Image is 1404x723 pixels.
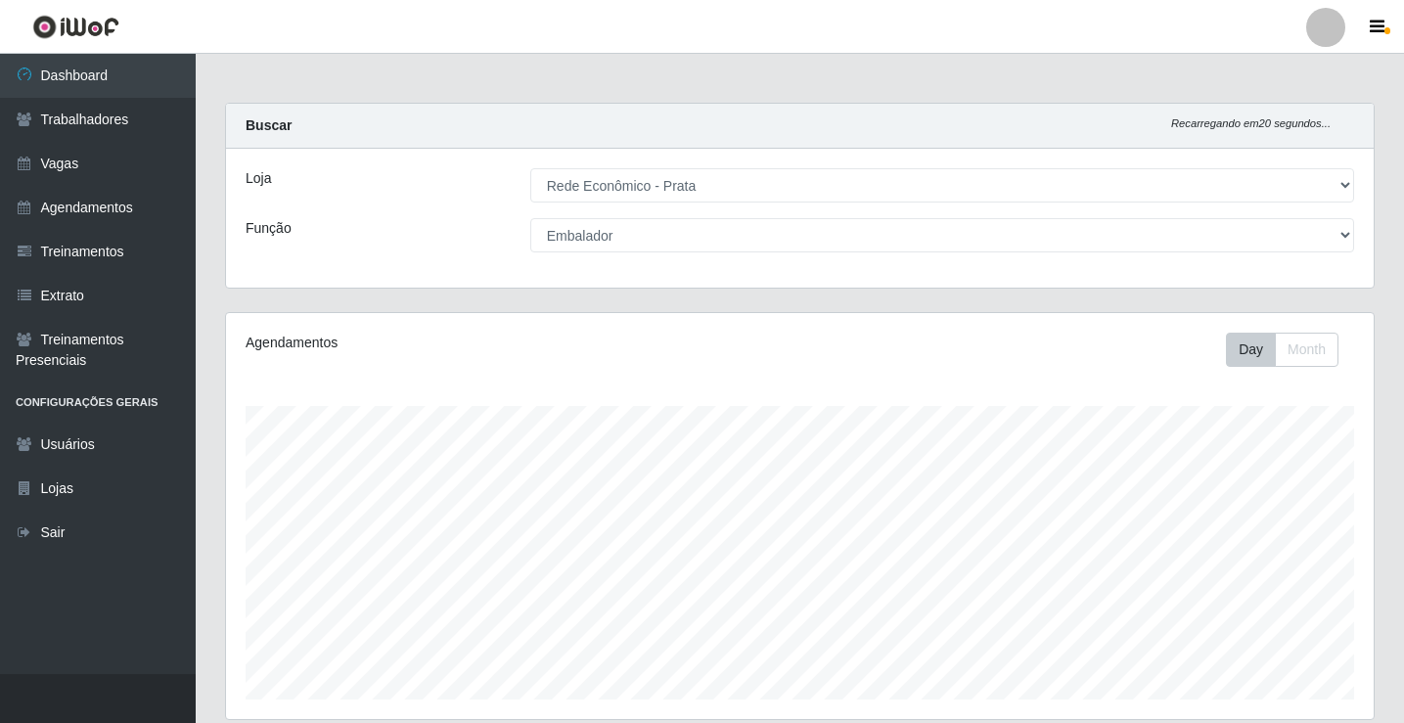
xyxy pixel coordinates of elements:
[246,117,292,133] strong: Buscar
[1226,333,1354,367] div: Toolbar with button groups
[1226,333,1338,367] div: First group
[246,168,271,189] label: Loja
[246,333,691,353] div: Agendamentos
[1171,117,1331,129] i: Recarregando em 20 segundos...
[1226,333,1276,367] button: Day
[1275,333,1338,367] button: Month
[246,218,292,239] label: Função
[32,15,119,39] img: CoreUI Logo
